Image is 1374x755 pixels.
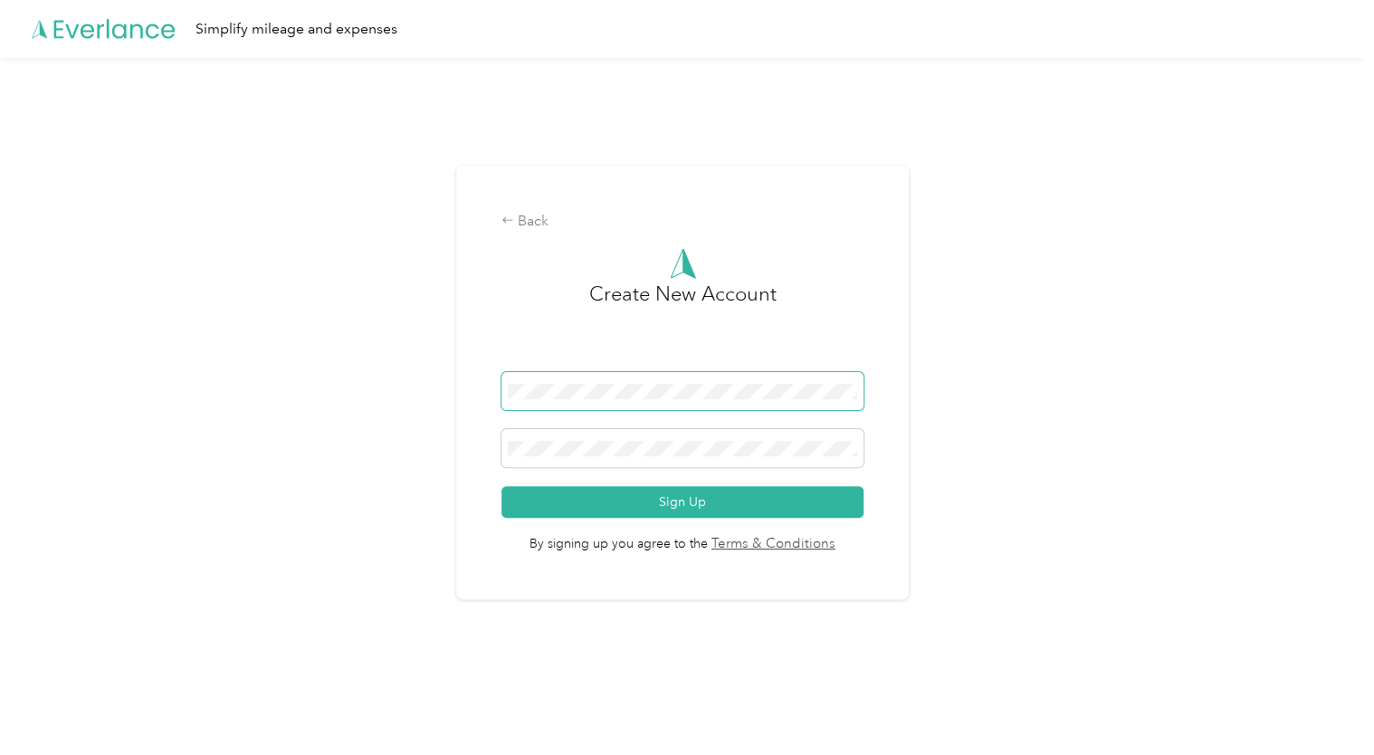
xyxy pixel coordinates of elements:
[196,18,397,41] div: Simplify mileage and expenses
[501,486,864,518] button: Sign Up
[708,534,835,555] a: Terms & Conditions
[589,279,777,372] h3: Create New Account
[501,518,864,554] span: By signing up you agree to the
[501,211,864,233] div: Back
